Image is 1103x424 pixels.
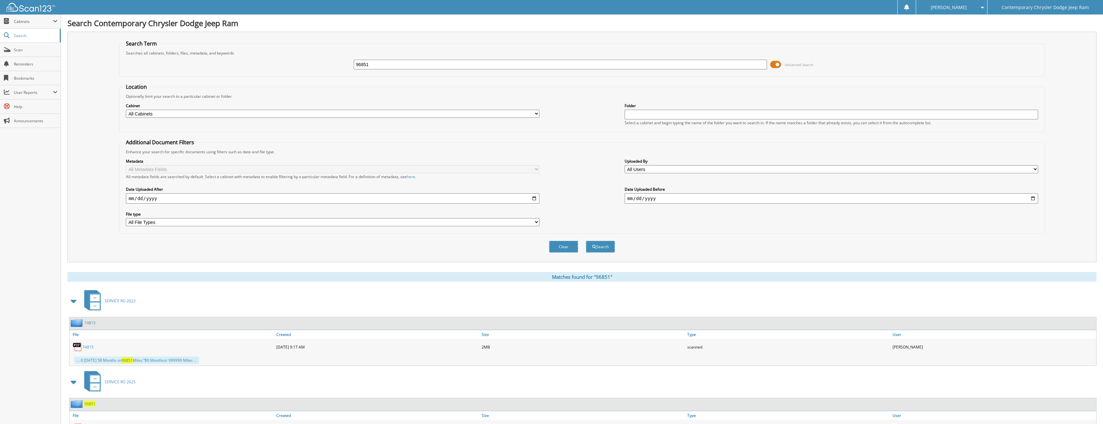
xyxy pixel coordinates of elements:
[549,241,578,253] button: Clear
[73,342,82,352] img: PDF.png
[121,358,133,363] span: 96851
[14,19,53,24] span: Cabinets
[6,3,55,12] img: scan123-logo-white.svg
[275,340,480,353] div: [DATE] 9:17 AM
[126,187,539,192] label: Date Uploaded After
[891,340,1096,353] div: [PERSON_NAME]
[69,411,275,420] a: File
[14,76,57,81] span: Bookmarks
[123,149,1041,155] div: Enhance your search for specific documents using filters such as date and file type.
[67,18,1097,28] h1: Search Contemporary Chrysler Dodge Jeep Ram
[105,298,136,304] span: SERVICE RO 2023
[82,344,94,350] a: 74815
[625,120,1038,126] div: Select a cabinet and begin typing the name of the folder you want to search in. If the name match...
[123,40,160,47] legend: Search Term
[1002,5,1089,9] span: Contemporary Chrysler Dodge Jeep Ram
[686,330,891,339] a: Type
[80,369,136,395] a: SERVICE RO 2025
[69,330,275,339] a: File
[126,193,539,204] input: start
[123,139,197,146] legend: Additional Document Filters
[71,400,84,408] img: folder2.png
[686,411,891,420] a: Type
[84,320,96,326] a: 74815
[407,174,415,179] a: here
[123,50,1041,56] div: Searches all cabinets, folders, files, metadata, and keywords
[625,193,1038,204] input: end
[14,118,57,124] span: Announcements
[891,411,1096,420] a: User
[126,103,539,108] label: Cabinet
[126,174,539,179] div: All metadata fields are searched by default. Select a cabinet with metadata to enable filtering b...
[123,94,1041,99] div: Optionally limit your search to a particular cabinet or folder
[275,330,480,339] a: Created
[126,158,539,164] label: Metadata
[480,340,685,353] div: 2MB
[625,103,1038,108] label: Folder
[586,241,615,253] button: Search
[105,379,136,385] span: SERVICE RO 2025
[931,5,967,9] span: [PERSON_NAME]
[123,83,150,90] legend: Location
[785,62,813,67] span: Advanced Search
[14,33,56,38] span: Search
[84,401,96,407] a: 96851
[126,211,539,217] label: File type
[67,272,1097,282] div: Matches found for "96851"
[74,357,199,364] div: ... 0 [DATE] 58 Months or Miles “80 Monthsor 999999 Miles ...
[686,340,891,353] div: scanned
[80,288,136,314] a: SERVICE RO 2023
[275,411,480,420] a: Created
[625,158,1038,164] label: Uploaded By
[625,187,1038,192] label: Date Uploaded Before
[480,330,685,339] a: Size
[480,411,685,420] a: Size
[14,90,53,95] span: User Reports
[14,61,57,67] span: Reminders
[71,319,84,327] img: folder2.png
[14,47,57,53] span: Scan
[891,330,1096,339] a: User
[14,104,57,109] span: Help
